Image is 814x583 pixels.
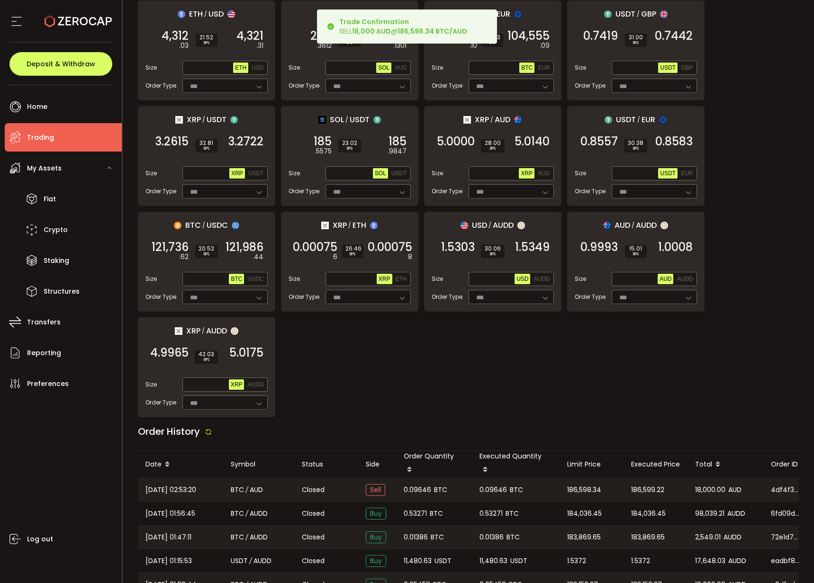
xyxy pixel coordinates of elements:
div: SELL @ [339,17,467,36]
span: USDC [207,219,228,231]
span: XRP [475,114,489,126]
i: BPS [345,251,360,257]
span: Log out [27,532,53,546]
span: USDT [350,114,370,126]
span: USDT [616,114,636,126]
img: aud_portfolio.svg [514,116,522,124]
button: BTC [519,63,534,73]
span: AUDD [250,508,268,519]
em: .62 [179,252,189,262]
span: 11,480.63 [404,556,432,566]
span: 5.0140 [515,137,550,146]
span: 42.03 [199,351,214,357]
span: Crypto [44,223,68,237]
span: Closed [302,509,325,519]
span: 0.7419 [583,31,618,41]
span: BTC [231,276,242,282]
span: 1.5303 [441,242,475,252]
span: USDT [660,170,676,177]
span: Transfers [27,315,61,329]
button: Deposit & Withdraw [9,52,112,76]
em: / [202,116,205,124]
span: 15.01 [629,246,643,251]
button: USDT [658,63,678,73]
button: USDT [658,168,678,179]
span: 0.9993 [580,242,618,252]
img: zuPXiwguUFiBOIQyqLOiXsnnNitlx7q4LCwEbLHADjIpTka+Lip0HH8D0VTrd02z+wEAAAAASUVORK5CYII= [660,222,668,229]
span: 17,648.03 [695,556,725,566]
span: BTC [510,484,523,495]
button: XRP [229,168,245,179]
span: Size [145,275,157,283]
img: eur_portfolio.svg [659,116,667,124]
span: Order Type [145,398,176,407]
span: USD [208,8,224,20]
em: .3612 [317,41,332,51]
span: 30.06 [485,246,501,251]
i: BPS [342,146,357,152]
span: 4,321 [236,31,263,41]
span: 0.53271 [404,508,427,519]
img: usdt_portfolio.svg [605,116,612,124]
em: / [490,116,493,124]
span: 0.09646 [479,484,507,495]
span: AUD [660,276,671,282]
img: xrp_portfolio.png [175,327,182,335]
span: AUDD [493,219,514,231]
span: USDT [434,556,452,566]
img: usdc_portfolio.svg [232,222,239,229]
span: 2,549.01 [695,532,721,543]
span: 28.00 [485,140,501,146]
i: BPS [199,40,214,46]
button: EUR [536,63,552,73]
span: USDT [660,64,676,71]
span: Fiat [44,192,56,206]
span: Order Type [289,81,319,90]
span: 0.00075 [368,242,412,252]
em: 8 [408,252,412,262]
span: 1.5372 [567,556,586,566]
span: 5.0175 [229,348,263,358]
div: Total [687,457,763,473]
button: XRP [229,379,244,390]
span: EUR [681,170,693,177]
i: BPS [629,251,643,257]
span: 183,869.65 [631,532,665,543]
span: USDC [247,276,263,282]
span: Sell [366,484,385,496]
span: Trading [27,131,54,144]
button: XRP [519,168,534,179]
span: [DATE] 01:47:11 [145,532,191,543]
span: EUR [538,64,550,71]
span: Reporting [27,346,61,360]
div: Order Quantity [396,451,472,478]
img: sol_portfolio.png [318,116,326,124]
span: 4.9965 [150,348,189,358]
img: eth_portfolio.svg [370,222,378,229]
img: usd_portfolio.svg [461,222,468,229]
span: Structures [44,285,80,298]
span: [DATE] 01:56:45 [145,508,195,519]
button: USD [515,274,530,284]
button: AUDD [675,274,695,284]
span: 22.53 [485,35,499,40]
span: BTC [430,508,443,519]
button: USDT [246,168,266,179]
span: 31.00 [629,35,643,40]
em: / [204,10,207,18]
img: usdt_portfolio.svg [604,10,612,18]
span: 5.0000 [437,137,475,146]
div: Status [294,459,358,470]
span: BTC [231,532,244,543]
span: BTC [475,8,491,20]
span: Staking [44,254,69,268]
span: 284 [310,31,332,41]
span: Order History [138,425,200,438]
button: USDC [245,274,265,284]
span: Order Type [575,293,606,301]
span: Size [289,169,300,178]
em: .09 [540,41,550,51]
span: Size [432,275,443,283]
img: aud_portfolio.svg [603,222,611,229]
em: / [345,116,348,124]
